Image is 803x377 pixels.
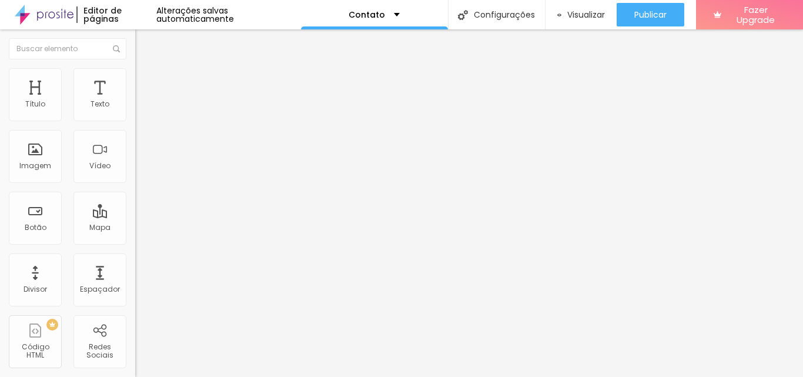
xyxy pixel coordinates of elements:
div: Vídeo [89,162,111,170]
div: Código HTML [12,343,58,360]
div: Alterações salvas automaticamente [156,6,301,23]
div: Editor de páginas [76,6,156,23]
div: Redes Sociais [76,343,123,360]
img: view-1.svg [557,10,562,20]
div: Botão [25,223,46,232]
button: Visualizar [546,3,617,26]
div: Espaçador [80,285,120,293]
div: Divisor [24,285,47,293]
div: Mapa [89,223,111,232]
span: Fazer Upgrade [726,5,785,25]
div: Título [25,100,45,108]
input: Buscar elemento [9,38,126,59]
img: Icone [113,45,120,52]
div: Texto [91,100,109,108]
button: Publicar [617,3,684,26]
span: Publicar [634,10,667,19]
div: Imagem [19,162,51,170]
span: Visualizar [567,10,605,19]
img: Icone [458,10,468,20]
p: Contato [349,11,385,19]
